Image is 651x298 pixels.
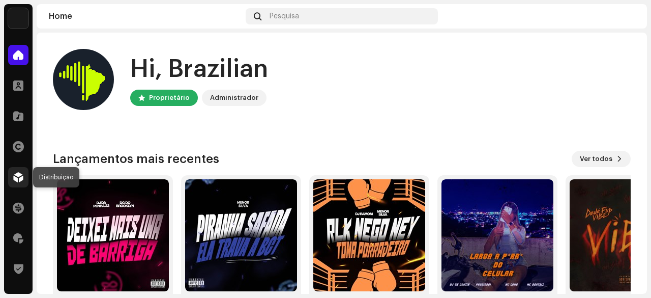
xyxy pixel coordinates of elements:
img: 71bf27a5-dd94-4d93-852c-61362381b7db [8,8,28,29]
img: 7b092bcd-1f7b-44aa-9736-f4bc5021b2f1 [618,8,635,24]
span: Pesquisa [270,12,299,20]
img: 060c2189-ab2c-453e-9f3a-4c9277f9c53b [57,179,169,291]
div: Administrador [210,92,258,104]
img: 7b092bcd-1f7b-44aa-9736-f4bc5021b2f1 [53,49,114,110]
img: 8d3e54d9-29d9-4053-86e3-dcb12bd99283 [185,179,297,291]
span: Ver todos [580,149,612,169]
div: Home [49,12,242,20]
div: Proprietário [149,92,190,104]
h3: Lançamentos mais recentes [53,151,219,167]
button: Ver todos [572,151,631,167]
img: adae57ac-6b37-43ff-8fab-4bd04ce0c260 [313,179,425,291]
img: 00f97256-ff58-4cec-a8f8-2fcb5527d621 [441,179,553,291]
div: Hi, Brazilian [130,53,268,86]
